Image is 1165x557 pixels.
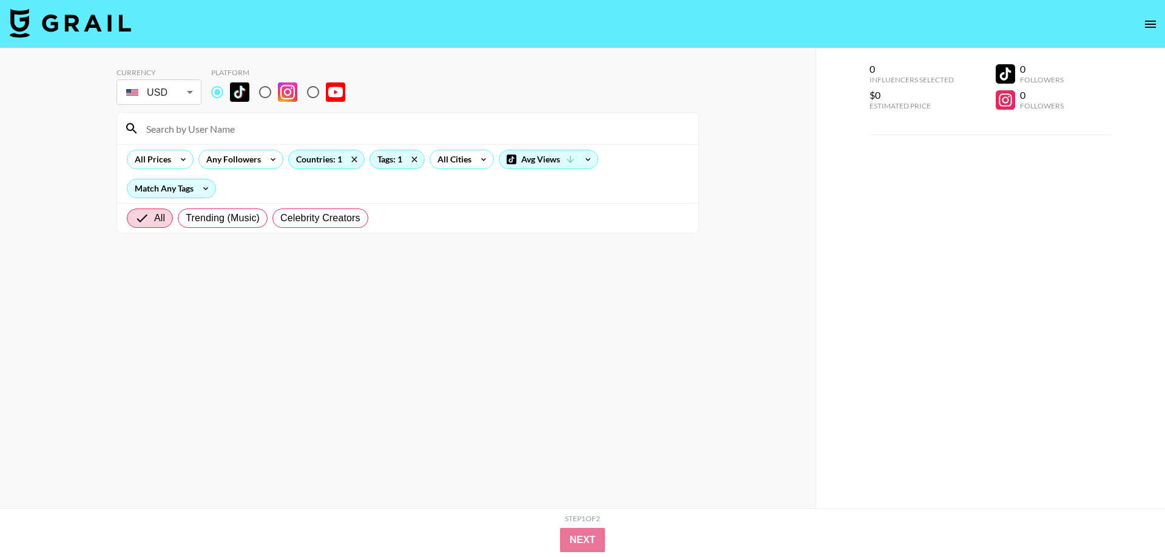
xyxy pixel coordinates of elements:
div: Estimated Price [870,101,954,110]
div: Followers [1020,101,1064,110]
button: Next [560,528,606,552]
div: Platform [211,68,355,77]
button: open drawer [1138,12,1163,36]
div: Any Followers [199,150,263,168]
div: Tags: 1 [370,150,424,168]
div: Influencers Selected [870,75,954,84]
div: 0 [1020,63,1064,75]
div: Avg Views [499,150,598,168]
img: TikTok [230,82,249,102]
div: 0 [870,63,954,75]
div: All Prices [127,150,174,168]
div: 0 [1020,89,1064,101]
img: Instagram [278,82,297,102]
div: $0 [870,89,954,101]
img: Grail Talent [10,8,131,38]
div: Countries: 1 [289,150,364,168]
input: Search by User Name [139,119,691,138]
iframe: Drift Widget Chat Controller [1104,496,1150,542]
div: USD [119,82,199,103]
span: Celebrity Creators [280,211,360,225]
div: Match Any Tags [127,179,215,198]
span: Trending (Music) [186,211,260,225]
img: YouTube [326,82,345,102]
div: Currency [116,68,201,77]
div: All Cities [430,150,474,168]
span: All [154,211,165,225]
div: Followers [1020,75,1064,84]
div: Step 1 of 2 [565,514,600,523]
